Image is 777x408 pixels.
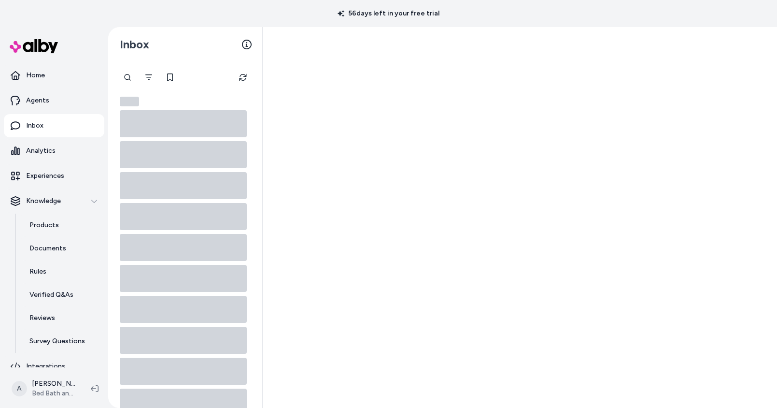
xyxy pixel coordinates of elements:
a: Experiences [4,164,104,188]
p: Documents [29,244,66,253]
p: Survey Questions [29,336,85,346]
a: Analytics [4,139,104,162]
p: Home [26,71,45,80]
a: Verified Q&As [20,283,104,306]
span: A [12,381,27,396]
img: alby Logo [10,39,58,53]
p: Products [29,220,59,230]
p: Verified Q&As [29,290,73,300]
span: Bed Bath and Beyond [32,389,75,398]
p: Integrations [26,362,65,371]
p: Rules [29,267,46,277]
p: 56 days left in your free trial [332,9,445,18]
button: Filter [139,68,158,87]
p: Inbox [26,121,43,131]
p: Knowledge [26,196,61,206]
p: Agents [26,96,49,105]
a: Documents [20,237,104,260]
a: Agents [4,89,104,112]
a: Reviews [20,306,104,330]
p: Experiences [26,171,64,181]
p: Reviews [29,313,55,323]
a: Rules [20,260,104,283]
h2: Inbox [120,37,149,52]
a: Home [4,64,104,87]
button: A[PERSON_NAME]Bed Bath and Beyond [6,373,83,404]
button: Refresh [233,68,253,87]
a: Survey Questions [20,330,104,353]
a: Integrations [4,355,104,378]
a: Products [20,214,104,237]
p: Analytics [26,146,56,156]
p: [PERSON_NAME] [32,379,75,389]
a: Inbox [4,114,104,137]
button: Knowledge [4,189,104,213]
